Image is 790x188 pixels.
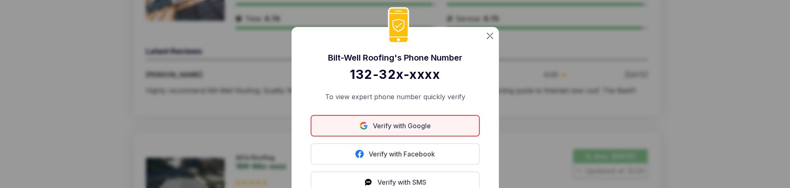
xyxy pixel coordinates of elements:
img: categoryImgae [487,33,493,39]
a: Verify with Google [311,115,480,137]
button: Verify with Facebook [311,143,480,165]
div: Bilt-Well Roofing 's Phone Number [311,52,480,63]
div: 132-32x-xxxx [311,67,480,82]
p: To view expert phone number quickly verify [311,92,480,102]
img: phoneIcon [388,7,409,44]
